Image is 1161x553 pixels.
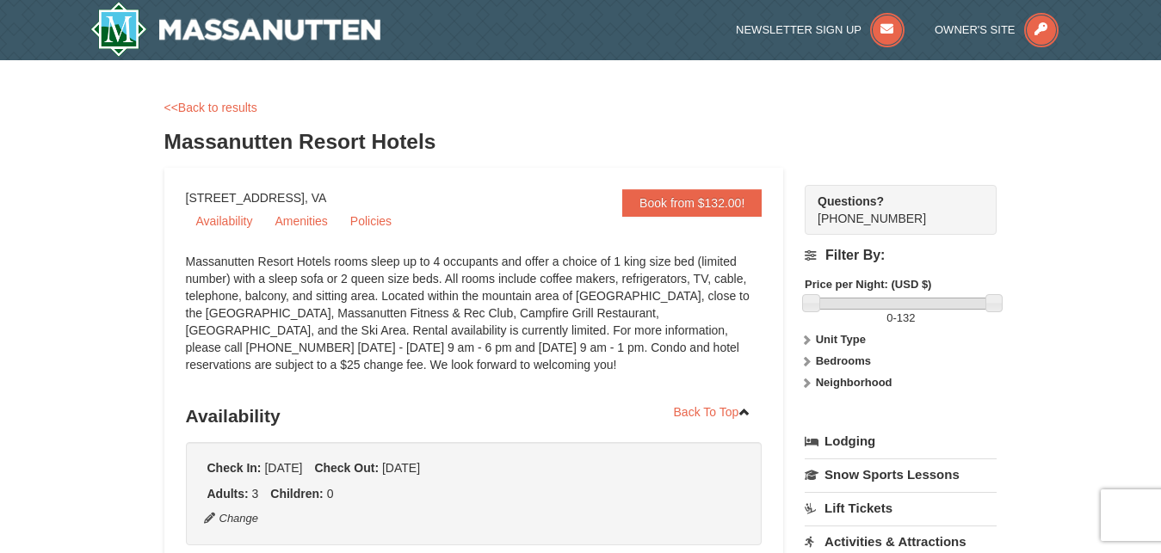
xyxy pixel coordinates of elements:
h3: Availability [186,399,763,433]
strong: Check In: [207,461,262,475]
span: 3 [252,487,259,501]
span: Newsletter Sign Up [736,23,861,36]
strong: Bedrooms [816,354,871,367]
strong: Adults: [207,487,249,501]
a: Lodging [805,426,997,457]
img: Massanutten Resort Logo [90,2,381,57]
h4: Filter By: [805,248,997,263]
span: 0 [886,311,892,324]
a: Owner's Site [935,23,1059,36]
strong: Check Out: [314,461,379,475]
a: Policies [340,208,402,234]
button: Change [203,509,260,528]
strong: Unit Type [816,333,866,346]
h3: Massanutten Resort Hotels [164,125,997,159]
a: Book from $132.00! [622,189,762,217]
span: [DATE] [382,461,420,475]
strong: Children: [270,487,323,501]
a: Amenities [264,208,337,234]
div: Massanutten Resort Hotels rooms sleep up to 4 occupants and offer a choice of 1 king size bed (li... [186,253,763,390]
strong: Price per Night: (USD $) [805,278,931,291]
span: [DATE] [264,461,302,475]
a: Availability [186,208,263,234]
strong: Neighborhood [816,376,892,389]
a: Back To Top [663,399,763,425]
a: Lift Tickets [805,492,997,524]
span: 0 [327,487,334,501]
label: - [805,310,997,327]
a: <<Back to results [164,101,257,114]
a: Snow Sports Lessons [805,458,997,490]
span: Owner's Site [935,23,1016,36]
a: Newsletter Sign Up [736,23,905,36]
span: [PHONE_NUMBER] [818,193,966,225]
strong: Questions? [818,194,884,208]
span: 132 [897,311,916,324]
a: Massanutten Resort [90,2,381,57]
